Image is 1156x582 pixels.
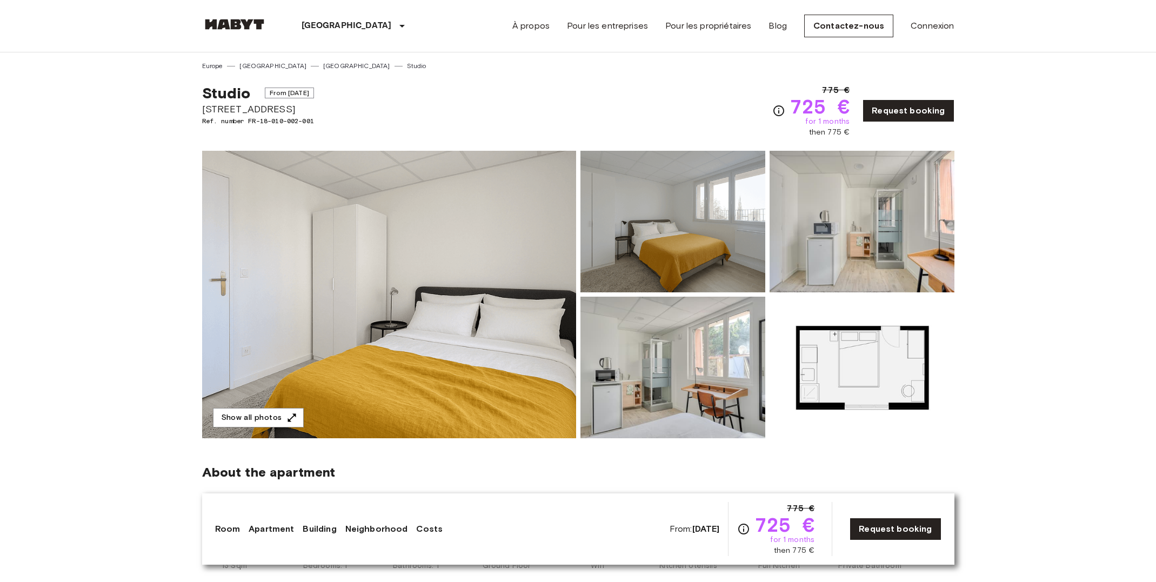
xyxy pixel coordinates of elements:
a: Studio [407,61,426,71]
span: Kitchen Utensils [659,560,717,571]
span: Private Bathroom [838,560,901,571]
span: then 775 € [809,127,850,138]
a: Costs [416,523,443,536]
a: Connexion [911,19,954,32]
a: Pour les entreprises [567,19,648,32]
p: [GEOGRAPHIC_DATA] [302,19,392,32]
b: [DATE] [692,524,720,534]
span: Bedrooms: 1 [303,560,348,571]
a: [GEOGRAPHIC_DATA] [323,61,390,71]
span: Full Kitchen [758,560,800,571]
span: [STREET_ADDRESS] [202,102,314,116]
a: Contactez-nous [804,15,893,37]
button: Show all photos [213,408,304,428]
a: Room [215,523,240,536]
a: Apartment [249,523,294,536]
a: À propos [512,19,550,32]
img: Picture of unit FR-18-010-002-001 [580,297,765,438]
svg: Check cost overview for full price breakdown. Please note that discounts apply to new joiners onl... [772,104,785,117]
a: Request booking [850,518,941,540]
img: Picture of unit FR-18-010-002-001 [770,151,954,292]
span: From [DATE] [265,88,314,98]
span: 725 € [754,515,814,534]
a: Europe [202,61,223,71]
img: Picture of unit FR-18-010-002-001 [580,151,765,292]
span: for 1 months [805,116,850,127]
span: About the apartment [202,464,336,480]
a: Neighborhood [345,523,408,536]
span: 775 € [787,502,814,515]
span: From: [670,523,720,535]
img: Habyt [202,19,267,30]
a: Blog [769,19,787,32]
span: then 775 € [774,545,815,556]
a: [GEOGRAPHIC_DATA] [239,61,306,71]
span: 13 Sqm [222,560,247,571]
a: Building [303,523,336,536]
span: Studio [202,84,251,102]
span: for 1 months [770,534,814,545]
span: Ground Floor [483,560,531,571]
img: Picture of unit FR-18-010-002-001 [770,297,954,438]
span: Bathrooms: 1 [393,560,439,571]
span: 775 € [822,84,850,97]
span: Wifi [591,560,604,571]
span: 725 € [790,97,850,116]
span: Ref. number FR-18-010-002-001 [202,116,314,126]
img: Marketing picture of unit FR-18-010-002-001 [202,151,576,438]
a: Pour les propriétaires [665,19,751,32]
a: Request booking [863,99,954,122]
svg: Check cost overview for full price breakdown. Please note that discounts apply to new joiners onl... [737,523,750,536]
